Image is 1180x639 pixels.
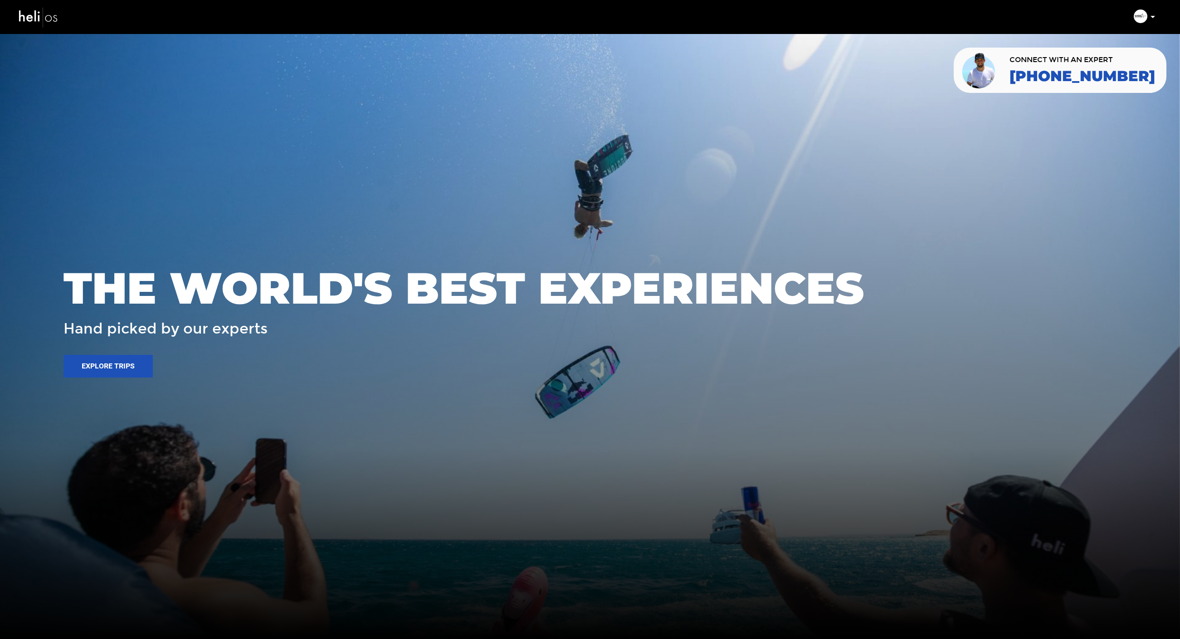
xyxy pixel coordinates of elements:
[18,5,59,29] img: heli-logo
[961,51,998,89] img: contact our team
[63,264,864,312] span: THE WORLD'S BEST EXPERIENCES
[63,321,268,337] span: Hand picked by our experts
[1009,56,1155,63] span: CONNECT WITH AN EXPERT
[63,355,153,378] button: Explore Trips
[1134,10,1147,23] img: 2fc09df56263535bfffc428f72fcd4c8.png
[1009,68,1155,84] a: [PHONE_NUMBER]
